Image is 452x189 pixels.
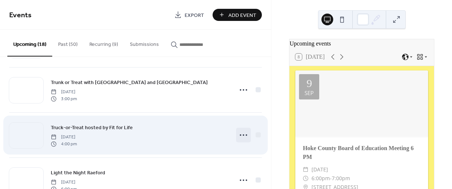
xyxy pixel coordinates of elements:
[83,30,124,56] button: Recurring (9)
[51,78,208,87] a: Trunk or Treat with [GEOGRAPHIC_DATA] and [GEOGRAPHIC_DATA]
[332,174,350,183] span: 7:00pm
[9,8,32,22] span: Events
[51,141,77,147] span: 4:00 pm
[303,174,309,183] div: ​
[303,165,309,174] div: ​
[51,168,105,177] a: Light the Night Raeford
[51,179,77,186] span: [DATE]
[330,174,332,183] span: -
[295,144,428,161] div: Hoke County Board of Education Meeting 6 PM
[305,90,314,96] div: Sep
[228,11,256,19] span: Add Event
[306,78,312,89] div: 9
[213,9,262,21] button: Add Event
[124,30,165,56] button: Submissions
[51,134,77,141] span: [DATE]
[7,30,52,57] button: Upcoming (18)
[52,30,83,56] button: Past (50)
[289,39,434,48] div: Upcoming events
[169,9,210,21] a: Export
[312,174,330,183] span: 6:00pm
[51,95,77,102] span: 3:00 pm
[51,79,208,87] span: Trunk or Treat with [GEOGRAPHIC_DATA] and [GEOGRAPHIC_DATA]
[185,11,204,19] span: Export
[51,123,133,132] a: Truck-or-Treat hosted by Fit for Life
[312,165,328,174] span: [DATE]
[51,89,77,95] span: [DATE]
